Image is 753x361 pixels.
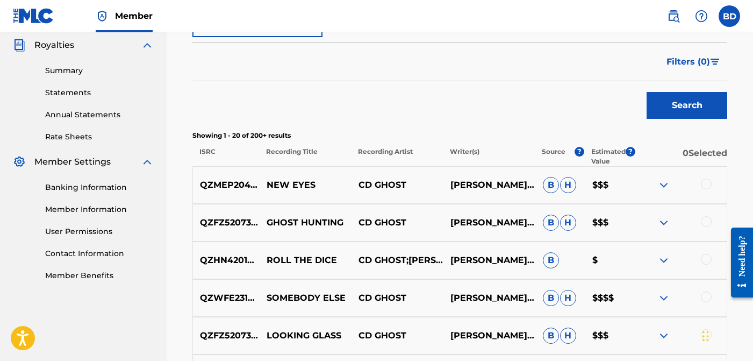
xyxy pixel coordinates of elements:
p: QZFZ52073827 [193,329,260,342]
img: search [667,10,680,23]
img: expand [657,254,670,267]
p: [PERSON_NAME], [PERSON_NAME] [443,216,535,229]
p: Recording Artist [351,147,443,166]
img: filter [711,59,720,65]
button: Filters (0) [660,48,727,75]
span: B [543,252,559,268]
a: Contact Information [45,248,154,259]
button: Search [647,92,727,119]
a: Summary [45,65,154,76]
a: Member Information [45,204,154,215]
div: Help [691,5,712,27]
span: B [543,177,559,193]
p: SOMEBODY ELSE [260,292,352,305]
p: QZWFE2314333 [193,292,260,305]
p: NEW EYES [260,179,352,192]
span: B [543,215,559,231]
img: expand [657,179,670,192]
p: [PERSON_NAME], [PERSON_NAME] [443,329,535,342]
img: expand [141,39,154,52]
p: [PERSON_NAME], [PERSON_NAME] [443,254,535,267]
span: B [543,328,559,344]
p: $$$ [585,216,635,229]
p: ISRC [192,147,259,166]
a: Public Search [663,5,684,27]
a: Statements [45,87,154,98]
img: expand [141,155,154,168]
a: User Permissions [45,226,154,237]
p: CD GHOST;[PERSON_NAME];[PERSON_NAME] [352,254,443,267]
img: expand [657,216,670,229]
span: H [560,215,576,231]
p: Writer(s) [443,147,535,166]
a: Annual Statements [45,109,154,121]
p: Recording Title [259,147,351,166]
p: Source [542,147,565,166]
p: Showing 1 - 20 of 200+ results [192,131,727,140]
span: B [543,290,559,306]
img: help [695,10,708,23]
p: [PERSON_NAME], [PERSON_NAME] [443,292,535,305]
p: QZHN42014592 [193,254,260,267]
p: Estimated Value [591,147,626,166]
span: H [560,290,576,306]
img: MLC Logo [13,8,54,24]
a: Banking Information [45,182,154,193]
span: Member [115,10,153,22]
div: Drag [702,320,709,352]
iframe: Resource Center [723,219,753,306]
a: Member Benefits [45,270,154,281]
iframe: Chat Widget [699,309,753,361]
img: Royalties [13,39,26,52]
p: $ [585,254,635,267]
p: QZMEP2041514 [193,179,260,192]
p: QZFZ52073823 [193,216,260,229]
span: Member Settings [34,155,111,168]
p: $$$$ [585,292,635,305]
p: LOOKING GLASS [260,329,352,342]
img: Member Settings [13,155,26,168]
span: Royalties [34,39,74,52]
span: H [560,328,576,344]
p: ROLL THE DICE [260,254,352,267]
span: H [560,177,576,193]
p: $$$ [585,329,635,342]
p: CD GHOST [352,329,443,342]
p: CD GHOST [352,216,443,229]
p: CD GHOST [352,179,443,192]
span: ? [575,147,584,157]
p: CD GHOST [352,292,443,305]
img: expand [657,329,670,342]
img: Top Rightsholder [96,10,109,23]
span: ? [626,147,635,157]
div: User Menu [719,5,740,27]
p: [PERSON_NAME], [PERSON_NAME] [443,179,535,192]
img: expand [657,292,670,305]
p: $$$ [585,179,635,192]
span: Filters ( 0 ) [666,55,710,68]
p: 0 Selected [635,147,727,166]
p: GHOST HUNTING [260,216,352,229]
a: Rate Sheets [45,131,154,143]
